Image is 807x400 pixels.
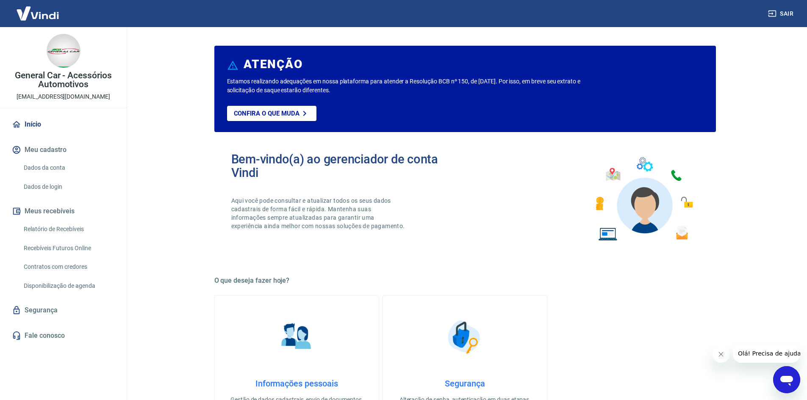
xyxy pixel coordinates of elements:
[10,301,116,320] a: Segurança
[20,221,116,238] a: Relatório de Recebíveis
[231,196,407,230] p: Aqui você pode consultar e atualizar todos os seus dados cadastrais de forma fácil e rápida. Mant...
[733,344,800,363] iframe: Mensagem da empresa
[20,159,116,177] a: Dados da conta
[10,326,116,345] a: Fale conosco
[227,106,316,121] a: Confira o que muda
[231,152,465,179] h2: Bem-vindo(a) ao gerenciador de conta Vindi
[20,277,116,295] a: Disponibilização de agenda
[7,71,120,89] p: General Car - Acessórios Automotivos
[275,316,318,358] img: Informações pessoais
[713,346,729,363] iframe: Fechar mensagem
[47,34,80,68] img: 11b132d5-bceb-4858-b07f-6927e83ef3ad.jpeg
[10,0,65,26] img: Vindi
[10,141,116,159] button: Meu cadastro
[5,6,71,13] span: Olá! Precisa de ajuda?
[234,110,300,117] p: Confira o que muda
[17,92,110,101] p: [EMAIL_ADDRESS][DOMAIN_NAME]
[10,202,116,221] button: Meus recebíveis
[228,378,365,389] h4: Informações pessoais
[397,378,533,389] h4: Segurança
[244,60,302,69] h6: ATENÇÃO
[20,258,116,276] a: Contratos com credores
[20,240,116,257] a: Recebíveis Futuros Online
[766,6,797,22] button: Sair
[214,276,716,285] h5: O que deseja fazer hoje?
[588,152,699,246] img: Imagem de um avatar masculino com diversos icones exemplificando as funcionalidades do gerenciado...
[10,115,116,134] a: Início
[444,316,486,358] img: Segurança
[773,366,800,393] iframe: Botão para abrir a janela de mensagens
[227,77,608,95] p: Estamos realizando adequações em nossa plataforma para atender a Resolução BCB nº 150, de [DATE]....
[20,178,116,196] a: Dados de login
